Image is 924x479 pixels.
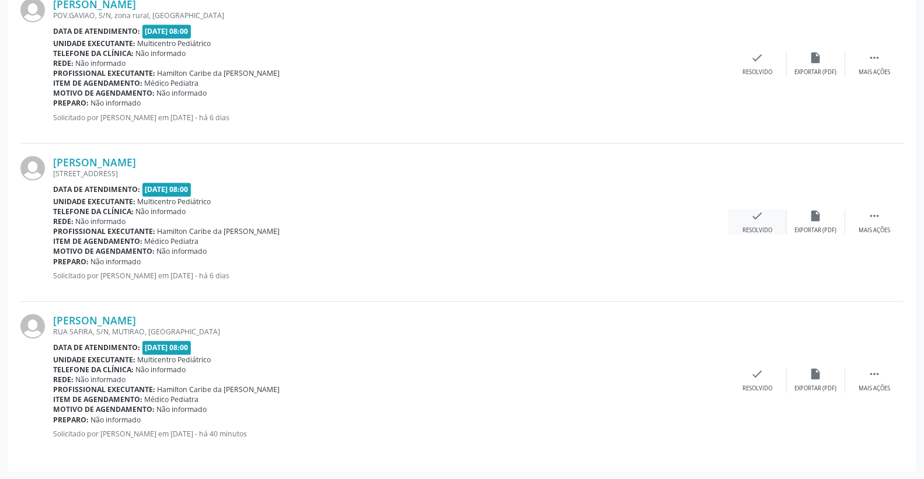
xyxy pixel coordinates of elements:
[53,216,74,226] b: Rede:
[53,184,140,194] b: Data de atendimento:
[53,226,155,236] b: Profissional executante:
[145,394,199,404] span: Médico Pediatra
[157,246,207,256] span: Não informado
[742,226,772,235] div: Resolvido
[136,365,186,375] span: Não informado
[859,68,890,76] div: Mais ações
[53,257,89,267] b: Preparo:
[142,25,191,38] span: [DATE] 08:00
[751,209,764,222] i: check
[158,226,280,236] span: Hamilton Caribe da [PERSON_NAME]
[53,236,142,246] b: Item de agendamento:
[53,88,155,98] b: Motivo de agendamento:
[53,39,135,48] b: Unidade executante:
[742,68,772,76] div: Resolvido
[53,246,155,256] b: Motivo de agendamento:
[53,78,142,88] b: Item de agendamento:
[53,342,140,352] b: Data de atendimento:
[751,51,764,64] i: check
[751,368,764,380] i: check
[138,197,211,207] span: Multicentro Pediátrico
[53,394,142,404] b: Item de agendamento:
[859,384,890,393] div: Mais ações
[158,384,280,394] span: Hamilton Caribe da [PERSON_NAME]
[136,207,186,216] span: Não informado
[53,26,140,36] b: Data de atendimento:
[810,51,822,64] i: insert_drive_file
[742,384,772,393] div: Resolvido
[91,98,141,108] span: Não informado
[20,156,45,180] img: img
[53,113,728,123] p: Solicitado por [PERSON_NAME] em [DATE] - há 6 dias
[795,384,837,393] div: Exportar (PDF)
[136,48,186,58] span: Não informado
[53,365,134,375] b: Telefone da clínica:
[53,429,728,439] p: Solicitado por [PERSON_NAME] em [DATE] - há 40 minutos
[53,98,89,108] b: Preparo:
[53,207,134,216] b: Telefone da clínica:
[138,39,211,48] span: Multicentro Pediátrico
[53,415,89,425] b: Preparo:
[157,404,207,414] span: Não informado
[53,11,728,20] div: POV.GAVIAO, S/N, zona rural, [GEOGRAPHIC_DATA]
[91,415,141,425] span: Não informado
[53,404,155,414] b: Motivo de agendamento:
[76,58,126,68] span: Não informado
[868,209,881,222] i: 
[810,368,822,380] i: insert_drive_file
[859,226,890,235] div: Mais ações
[795,226,837,235] div: Exportar (PDF)
[810,209,822,222] i: insert_drive_file
[145,78,199,88] span: Médico Pediatra
[53,375,74,384] b: Rede:
[53,327,728,337] div: RUA SAFIRA, S/N, MUTIRAO, [GEOGRAPHIC_DATA]
[53,197,135,207] b: Unidade executante:
[868,368,881,380] i: 
[157,88,207,98] span: Não informado
[91,257,141,267] span: Não informado
[53,271,728,281] p: Solicitado por [PERSON_NAME] em [DATE] - há 6 dias
[20,314,45,338] img: img
[868,51,881,64] i: 
[76,375,126,384] span: Não informado
[53,384,155,394] b: Profissional executante:
[76,216,126,226] span: Não informado
[53,58,74,68] b: Rede:
[145,236,199,246] span: Médico Pediatra
[53,355,135,365] b: Unidade executante:
[142,183,191,196] span: [DATE] 08:00
[53,314,136,327] a: [PERSON_NAME]
[53,156,136,169] a: [PERSON_NAME]
[53,48,134,58] b: Telefone da clínica:
[53,169,728,179] div: [STREET_ADDRESS]
[795,68,837,76] div: Exportar (PDF)
[53,68,155,78] b: Profissional executante:
[138,355,211,365] span: Multicentro Pediátrico
[142,341,191,354] span: [DATE] 08:00
[158,68,280,78] span: Hamilton Caribe da [PERSON_NAME]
